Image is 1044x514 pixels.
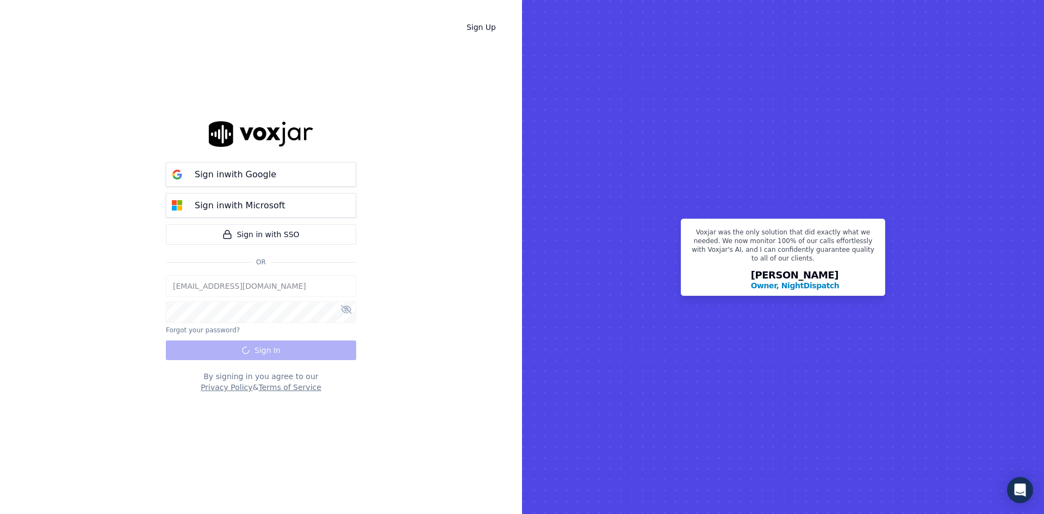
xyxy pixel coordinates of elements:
[166,275,356,297] input: Email
[458,17,505,37] a: Sign Up
[258,382,321,393] button: Terms of Service
[751,280,840,291] p: Owner, NightDispatch
[688,228,878,267] p: Voxjar was the only solution that did exactly what we needed. We now monitor 100% of our calls ef...
[166,326,240,335] button: Forgot your password?
[166,164,188,185] img: google Sign in button
[195,199,285,212] p: Sign in with Microsoft
[166,195,188,216] img: microsoft Sign in button
[166,224,356,245] a: Sign in with SSO
[209,121,313,147] img: logo
[201,382,252,393] button: Privacy Policy
[166,193,356,218] button: Sign inwith Microsoft
[166,162,356,187] button: Sign inwith Google
[252,258,270,267] span: Or
[751,270,840,291] div: [PERSON_NAME]
[195,168,276,181] p: Sign in with Google
[1007,477,1033,503] div: Open Intercom Messenger
[166,371,356,393] div: By signing in you agree to our &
